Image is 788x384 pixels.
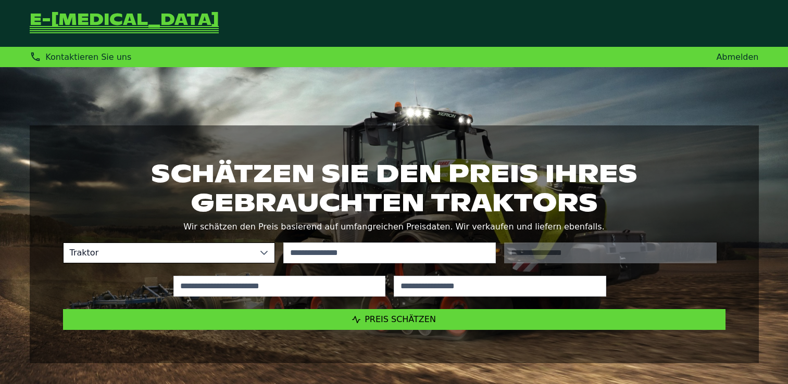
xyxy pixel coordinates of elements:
[64,243,254,263] span: Traktor
[30,12,219,34] a: Zurück zur Startseite
[63,309,726,330] button: Preis schätzen
[716,52,758,62] a: Abmelden
[365,314,436,324] span: Preis schätzen
[63,159,726,217] h1: Schätzen Sie den Preis Ihres gebrauchten Traktors
[63,220,726,234] p: Wir schätzen den Preis basierend auf umfangreichen Preisdaten. Wir verkaufen und liefern ebenfalls.
[45,52,131,62] span: Kontaktieren Sie uns
[30,51,132,63] div: Kontaktieren Sie uns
